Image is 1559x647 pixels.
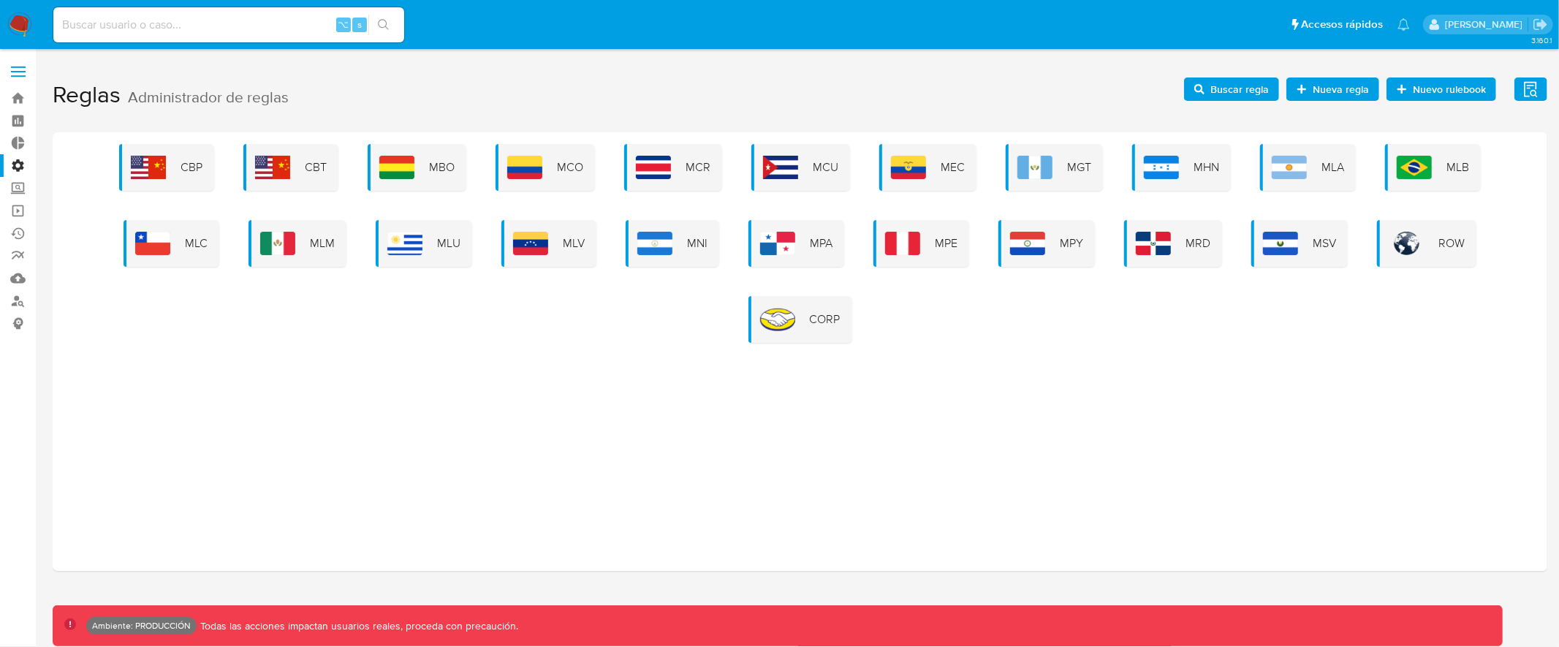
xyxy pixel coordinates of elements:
p: Todas las acciones impactan usuarios reales, proceda con precaución. [197,619,518,633]
button: search-icon [368,15,398,35]
a: Notificaciones [1397,18,1410,31]
p: diego.assum@mercadolibre.com [1445,18,1528,31]
input: Buscar usuario o caso... [53,15,404,34]
a: Salir [1533,17,1548,32]
span: Accesos rápidos [1301,17,1383,32]
span: s [357,18,362,31]
p: Ambiente: PRODUCCIÓN [92,623,191,629]
span: ⌥ [338,18,349,31]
